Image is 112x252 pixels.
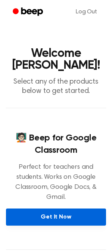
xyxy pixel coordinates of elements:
[6,48,106,71] h1: Welcome [PERSON_NAME]!
[6,132,106,156] h4: 🧑🏻‍🏫 Beep for Google Classroom
[6,162,106,203] p: Perfect for teachers and students. Works on Google Classroom, Google Docs, & Gmail.
[6,209,106,226] a: Get It Now
[7,5,50,19] a: Beep
[68,3,105,21] a: Log Out
[6,77,106,96] p: Select any of the products below to get started.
